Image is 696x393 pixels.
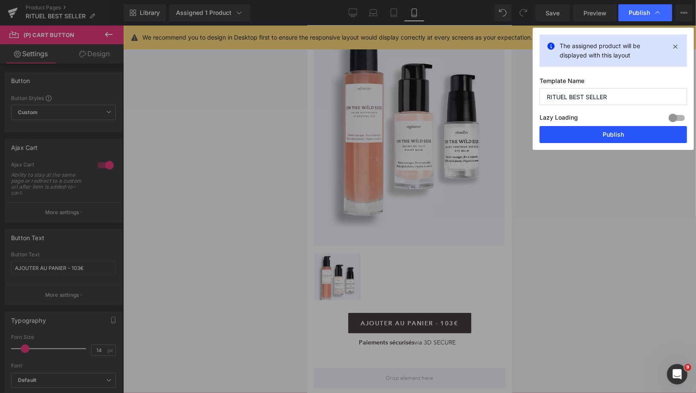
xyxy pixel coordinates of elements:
[684,364,691,371] span: 9
[7,228,53,283] img: Rituel
[667,364,687,384] iframe: Intercom live chat
[629,9,650,17] span: Publish
[540,77,687,88] label: Template Name
[54,294,151,301] span: AJOUTER AU PANIER - 103€
[2,312,198,321] p: via 3D SECURE
[52,313,107,321] strong: Paiements sécurisés
[41,287,164,308] button: AJOUTER AU PANIER - 103€
[560,41,667,60] p: The assigned product will be displayed with this layout
[540,126,687,143] button: Publish
[540,112,578,126] label: Lazy Loading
